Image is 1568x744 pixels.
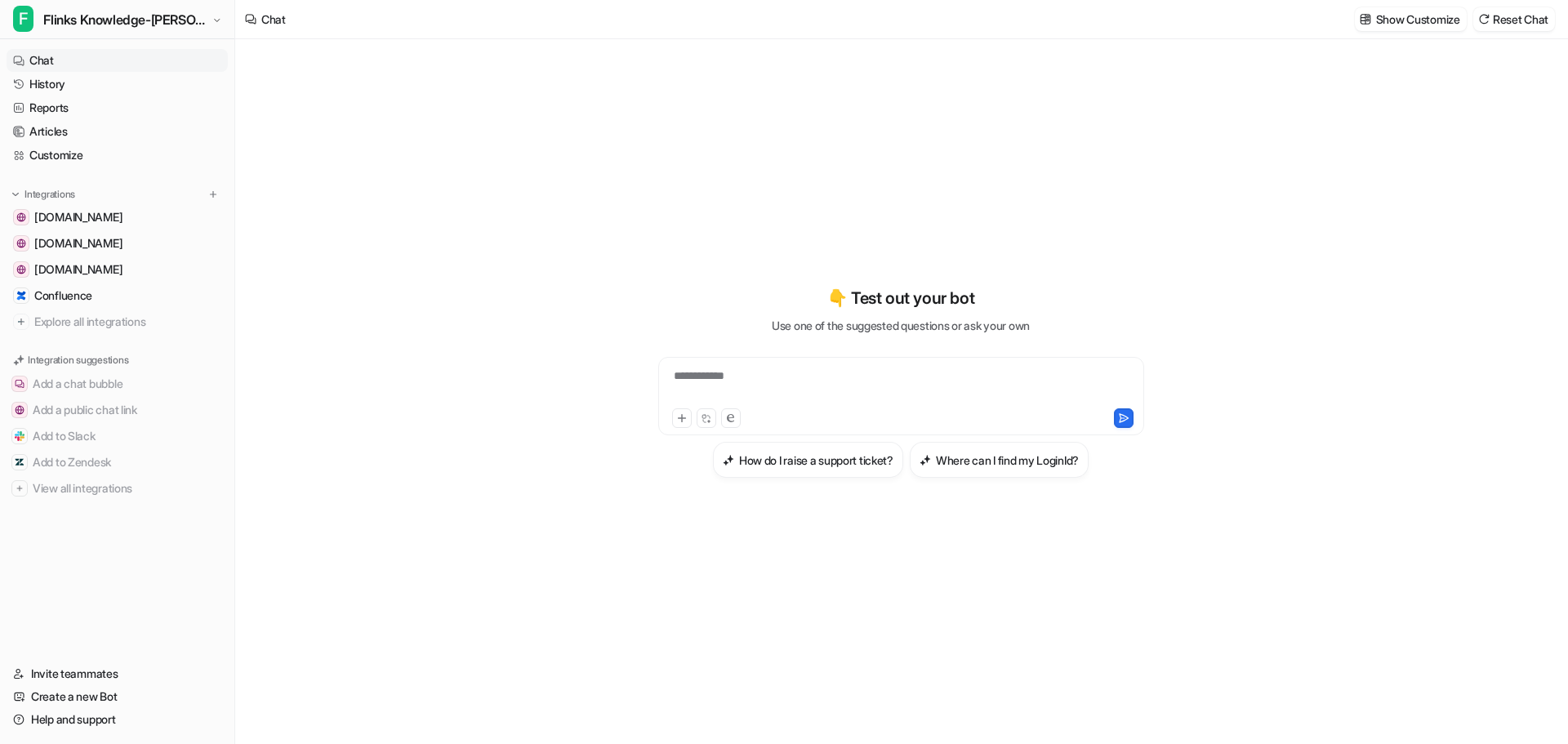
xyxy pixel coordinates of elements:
[15,379,24,389] img: Add a chat bubble
[7,449,228,475] button: Add to ZendeskAdd to Zendesk
[13,314,29,330] img: explore all integrations
[15,431,24,441] img: Add to Slack
[7,144,228,167] a: Customize
[7,96,228,119] a: Reports
[7,423,228,449] button: Add to SlackAdd to Slack
[7,49,228,72] a: Chat
[28,353,128,368] p: Integration suggestions
[13,6,33,32] span: F
[261,11,286,28] div: Chat
[1355,7,1467,31] button: Show Customize
[827,286,974,310] p: 👇 Test out your bot
[7,206,228,229] a: help.flinks.com[DOMAIN_NAME]
[34,261,122,278] span: [DOMAIN_NAME]
[7,73,228,96] a: History
[34,209,122,225] span: [DOMAIN_NAME]
[10,189,21,200] img: expand menu
[7,258,228,281] a: scribehow.com[DOMAIN_NAME]
[1473,7,1555,31] button: Reset Chat
[7,397,228,423] button: Add a public chat linkAdd a public chat link
[7,310,228,333] a: Explore all integrations
[7,186,80,203] button: Integrations
[24,188,75,201] p: Integrations
[15,483,24,493] img: View all integrations
[920,454,931,466] img: Where can I find my LoginId?
[7,284,228,307] a: ConfluenceConfluence
[7,232,228,255] a: docs.flinks.com[DOMAIN_NAME]
[1360,13,1371,25] img: customize
[1376,11,1460,28] p: Show Customize
[1478,13,1490,25] img: reset
[16,212,26,222] img: help.flinks.com
[772,317,1030,334] p: Use one of the suggested questions or ask your own
[7,371,228,397] button: Add a chat bubbleAdd a chat bubble
[7,475,228,501] button: View all integrationsView all integrations
[34,287,92,304] span: Confluence
[16,238,26,248] img: docs.flinks.com
[7,685,228,708] a: Create a new Bot
[34,309,221,335] span: Explore all integrations
[910,442,1089,478] button: Where can I find my LoginId?Where can I find my LoginId?
[15,405,24,415] img: Add a public chat link
[7,708,228,731] a: Help and support
[723,454,734,466] img: How do I raise a support ticket?
[7,120,228,143] a: Articles
[15,457,24,467] img: Add to Zendesk
[936,452,1079,469] h3: Where can I find my LoginId?
[16,291,26,301] img: Confluence
[43,8,208,31] span: Flinks Knowledge-[PERSON_NAME]
[739,452,893,469] h3: How do I raise a support ticket?
[7,662,228,685] a: Invite teammates
[713,442,903,478] button: How do I raise a support ticket?How do I raise a support ticket?
[207,189,219,200] img: menu_add.svg
[16,265,26,274] img: scribehow.com
[34,235,122,252] span: [DOMAIN_NAME]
